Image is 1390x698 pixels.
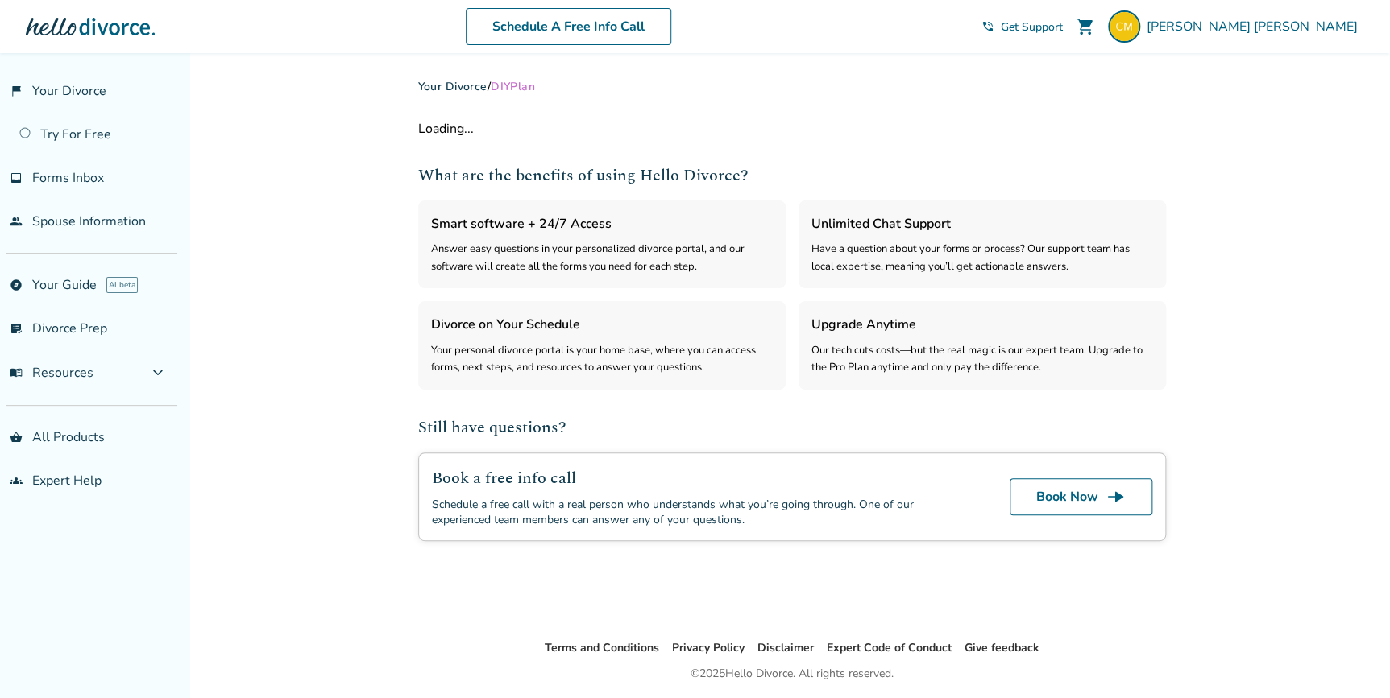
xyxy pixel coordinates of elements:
[148,363,168,382] span: expand_more
[757,638,814,658] li: Disclaimer
[811,213,1153,234] h3: Unlimited Chat Support
[811,241,1153,275] div: Have a question about your forms or process? Our support team has local expertise, meaning you’ll...
[981,20,994,33] span: phone_in_talk
[491,79,535,94] span: DIY Plan
[827,640,952,655] a: Expert Code of Conduct
[10,366,23,379] span: menu_book
[10,474,23,487] span: groups
[1106,487,1126,506] span: line_end_arrow
[432,497,971,527] div: Schedule a free call with a real person who understands what you’re going through. One of our exp...
[10,322,23,335] span: list_alt_check
[10,215,23,228] span: people
[1108,10,1140,43] img: cynthia.montoya@frontrange.edu
[432,466,971,490] h2: Book a free info call
[466,8,671,45] a: Schedule A Free Info Call
[431,342,773,377] div: Your personal divorce portal is your home base, where you can access forms, next steps, and resou...
[418,79,1166,94] div: /
[10,431,23,444] span: shopping_basket
[1001,19,1063,35] span: Get Support
[1076,17,1095,36] span: shopping_cart
[418,120,1166,138] div: Loading...
[965,638,1039,658] li: Give feedback
[545,640,659,655] a: Terms and Conditions
[811,342,1153,377] div: Our tech cuts costs—but the real magic is our expert team. Upgrade to the Pro Plan anytime and on...
[1010,478,1152,515] a: Book Nowline_end_arrow
[10,85,23,97] span: flag_2
[10,279,23,291] span: explore
[811,314,1153,335] h3: Upgrade Anytime
[431,213,773,234] h3: Smart software + 24/7 Access
[431,314,773,335] h3: Divorce on Your Schedule
[10,171,23,184] span: inbox
[418,163,1166,188] h2: What are the benefits of using Hello Divorce?
[10,364,93,382] span: Resources
[418,415,1166,440] h2: Still have questions?
[418,79,488,94] a: Your Divorce
[672,640,745,655] a: Privacy Policy
[981,19,1063,35] a: phone_in_talkGet Support
[431,241,773,275] div: Answer easy questions in your personalized divorce portal, and our software will create all the f...
[1147,18,1364,35] span: [PERSON_NAME] [PERSON_NAME]
[106,277,138,293] span: AI beta
[32,169,104,187] span: Forms Inbox
[691,664,894,684] div: © 2025 Hello Divorce. All rights reserved.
